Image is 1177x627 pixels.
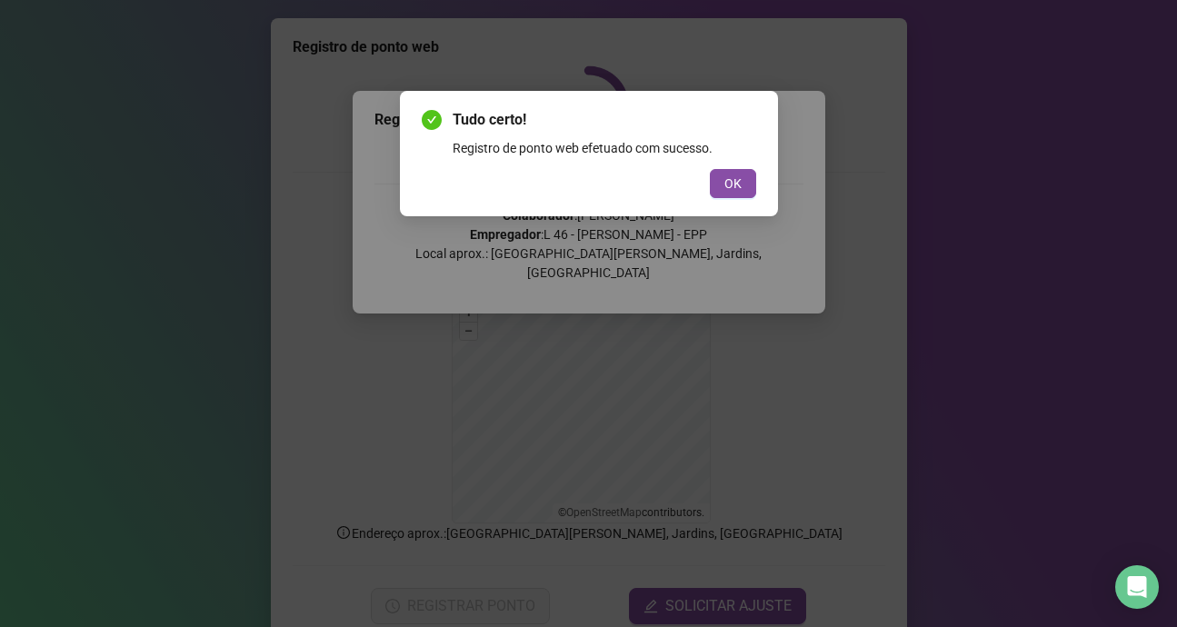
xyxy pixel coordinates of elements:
div: Registro de ponto web efetuado com sucesso. [453,138,756,158]
span: OK [724,174,742,194]
div: Open Intercom Messenger [1115,565,1159,609]
span: Tudo certo! [453,109,756,131]
button: OK [710,169,756,198]
span: check-circle [422,110,442,130]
